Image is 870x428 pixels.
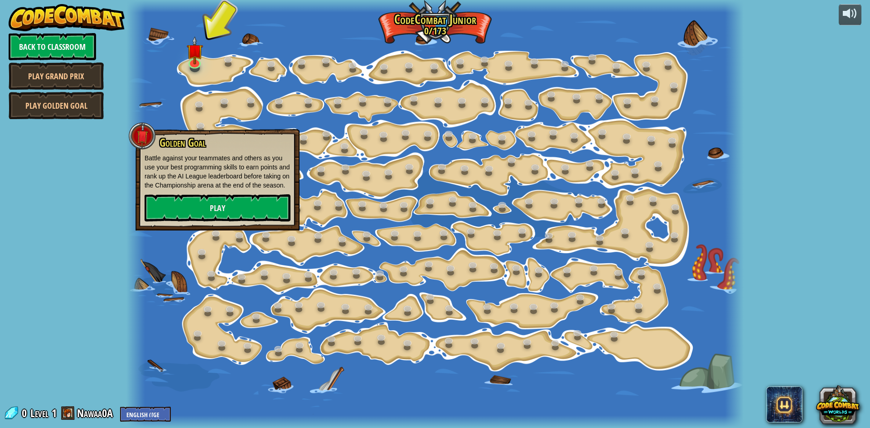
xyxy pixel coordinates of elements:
a: Play Golden Goal [9,92,104,119]
h3: Golden Goal [159,137,290,149]
img: CodeCombat - Learn how to code by playing a game [9,4,125,31]
span: Level [30,406,48,421]
a: Back to Classroom [9,33,96,60]
span: 0 [22,406,29,420]
button: Adjust volume [839,4,861,25]
p: Battle against your teammates and others as you use your best programming skills to earn points a... [145,154,290,190]
a: Play Grand Prix [9,63,104,90]
img: level-banner-unstarted.png [186,36,203,64]
span: 1 [52,406,57,420]
a: Nawaa0A [77,406,116,420]
a: Play [145,194,290,221]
